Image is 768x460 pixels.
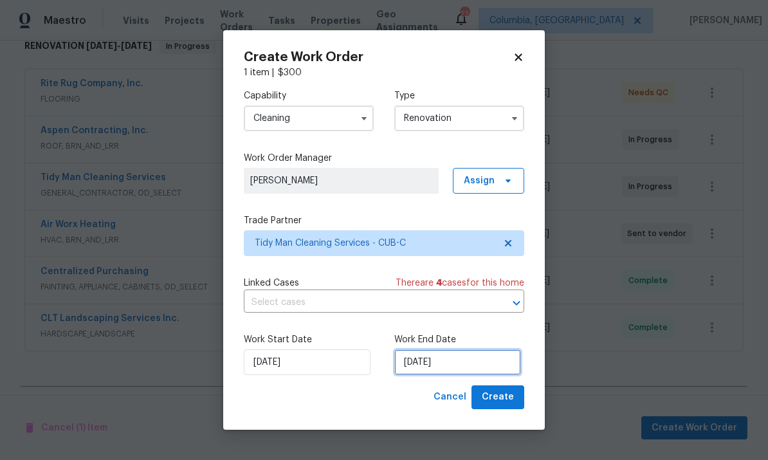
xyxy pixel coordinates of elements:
span: Tidy Man Cleaning Services - CUB-C [255,237,495,250]
label: Capability [244,89,374,102]
span: Cancel [434,389,466,405]
button: Show options [356,111,372,126]
input: Select... [244,106,374,131]
label: Work Start Date [244,333,374,346]
span: Create [482,389,514,405]
span: $ 300 [278,68,302,77]
span: [PERSON_NAME] [250,174,432,187]
input: M/D/YYYY [244,349,370,375]
button: Open [507,294,526,312]
label: Work Order Manager [244,152,524,165]
button: Create [471,385,524,409]
span: Linked Cases [244,277,299,290]
button: Show options [507,111,522,126]
span: There are case s for this home [396,277,524,290]
input: M/D/YYYY [394,349,521,375]
input: Select... [394,106,524,131]
label: Trade Partner [244,214,524,227]
input: Select cases [244,293,488,313]
h2: Create Work Order [244,51,513,64]
label: Work End Date [394,333,524,346]
button: Cancel [428,385,471,409]
span: 4 [436,279,442,288]
div: 1 item | [244,66,524,79]
label: Type [394,89,524,102]
span: Assign [464,174,495,187]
